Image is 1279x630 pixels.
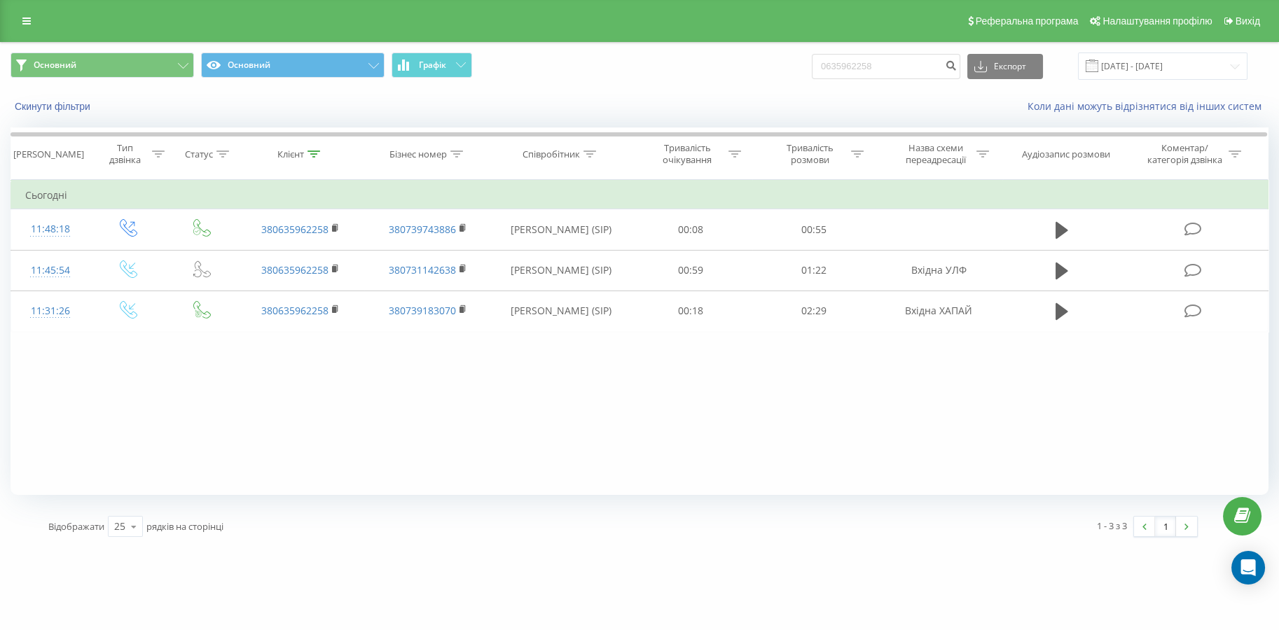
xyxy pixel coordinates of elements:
[875,290,1002,331] td: Вхідна ХАПАЙ
[419,60,446,70] span: Графік
[1155,517,1176,536] a: 1
[630,209,752,250] td: 00:08
[630,250,752,290] td: 00:59
[1028,99,1268,113] a: Коли дані можуть відрізнятися вiд інших систем
[1143,142,1225,166] div: Коментар/категорія дзвінка
[752,209,875,250] td: 00:55
[898,142,973,166] div: Назва схеми переадресації
[48,520,104,533] span: Відображати
[1022,148,1110,160] div: Аудіозапис розмови
[261,223,329,236] a: 380635962258
[492,290,629,331] td: [PERSON_NAME] (SIP)
[492,209,629,250] td: [PERSON_NAME] (SIP)
[185,148,213,160] div: Статус
[261,263,329,276] a: 380635962258
[752,250,875,290] td: 01:22
[34,59,76,71] span: Основний
[392,52,472,78] button: Графік
[261,304,329,317] a: 380635962258
[201,52,385,78] button: Основний
[25,216,76,243] div: 11:48:18
[752,290,875,331] td: 02:29
[102,142,148,166] div: Тип дзвінка
[114,519,125,533] div: 25
[630,290,752,331] td: 00:18
[967,54,1043,79] button: Експорт
[812,54,960,79] input: Пошук за номером
[25,297,76,325] div: 11:31:26
[650,142,725,166] div: Тривалість очікування
[389,304,456,317] a: 380739183070
[1231,551,1265,584] div: Open Intercom Messenger
[523,148,580,160] div: Співробітник
[11,52,194,78] button: Основний
[277,148,304,160] div: Клієнт
[146,520,223,533] span: рядків на сторінці
[976,15,1079,27] span: Реферальна програма
[25,257,76,284] div: 11:45:54
[13,148,84,160] div: [PERSON_NAME]
[1097,519,1127,533] div: 1 - 3 з 3
[389,223,456,236] a: 380739743886
[11,100,97,113] button: Скинути фільтри
[389,263,456,276] a: 380731142638
[1236,15,1260,27] span: Вихід
[492,250,629,290] td: [PERSON_NAME] (SIP)
[11,181,1268,209] td: Сьогодні
[773,142,848,166] div: Тривалість розмови
[875,250,1002,290] td: Вхідна УЛФ
[1102,15,1212,27] span: Налаштування профілю
[389,148,447,160] div: Бізнес номер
